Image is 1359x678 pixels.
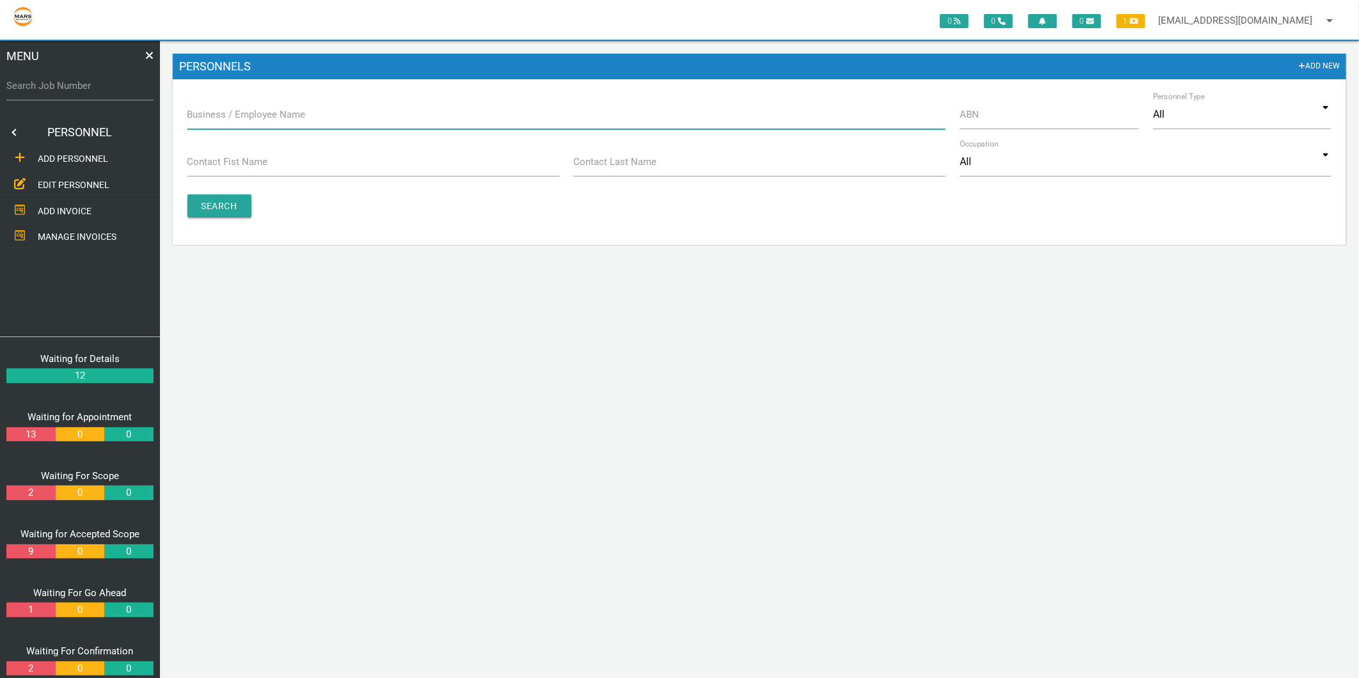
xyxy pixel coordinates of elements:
a: 0 [104,603,153,617]
span: ADD INVOICE [38,205,91,216]
a: 1 [6,603,55,617]
label: ABN [960,107,979,122]
a: 0 [104,661,153,676]
input: Search [187,194,251,217]
a: 13 [6,427,55,442]
span: Personnels [179,60,251,73]
a: Waiting for Accepted Scope [20,528,139,540]
span: 0 [940,14,969,28]
a: Waiting for Appointment [28,411,132,423]
a: Waiting For Go Ahead [34,587,127,599]
span: ADD PERSONNEL [38,154,108,164]
a: 0 [56,485,104,500]
label: Contact Last Name [573,155,656,169]
a: Add New [1299,60,1340,73]
span: MENU [6,47,39,65]
a: 2 [6,485,55,500]
span: 0 [1072,14,1101,28]
label: Personnel Type [1153,91,1205,102]
img: s3file [13,6,33,27]
a: 0 [104,485,153,500]
a: 0 [56,661,104,676]
a: Waiting for Details [40,353,120,365]
a: Waiting For Confirmation [27,645,134,657]
label: Contact Fist Name [187,155,268,169]
a: 0 [56,603,104,617]
span: EDIT PERSONNEL [38,180,109,190]
a: 0 [104,544,153,559]
a: PERSONNEL [26,120,134,145]
a: Waiting For Scope [41,470,119,482]
span: 1 [1117,14,1145,28]
span: MANAGE INVOICES [38,232,116,242]
a: 0 [56,427,104,442]
label: Occupation [960,138,999,150]
span: 0 [984,14,1013,28]
a: 9 [6,544,55,559]
a: 2 [6,661,55,676]
a: 12 [6,368,154,383]
label: Search Job Number [6,79,154,93]
a: 0 [104,427,153,442]
label: Business / Employee Name [187,107,306,122]
a: 0 [56,544,104,559]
